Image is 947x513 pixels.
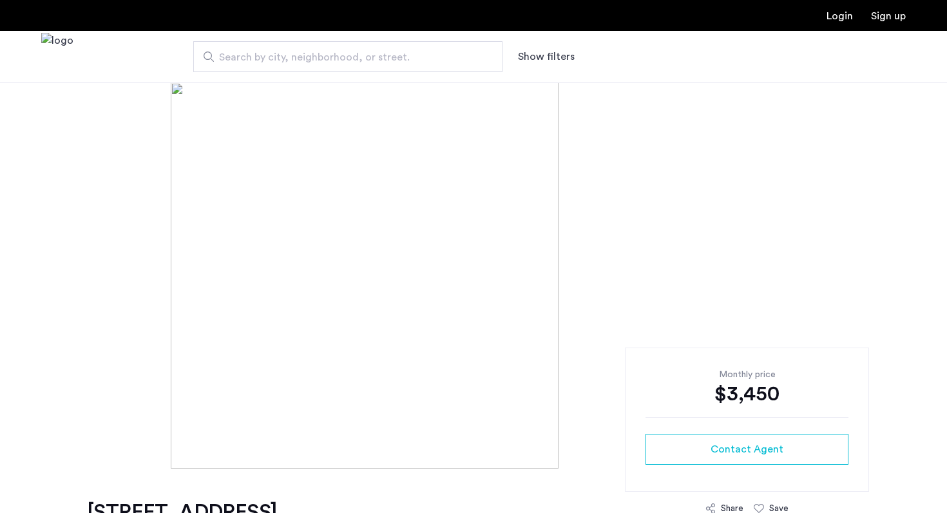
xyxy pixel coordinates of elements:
[193,41,502,72] input: Apartment Search
[646,434,848,465] button: button
[827,11,853,21] a: Login
[646,381,848,407] div: $3,450
[41,33,73,81] img: logo
[518,49,575,64] button: Show or hide filters
[646,368,848,381] div: Monthly price
[219,50,466,65] span: Search by city, neighborhood, or street.
[871,11,906,21] a: Registration
[41,33,73,81] a: Cazamio Logo
[171,82,777,469] img: [object%20Object]
[711,442,783,457] span: Contact Agent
